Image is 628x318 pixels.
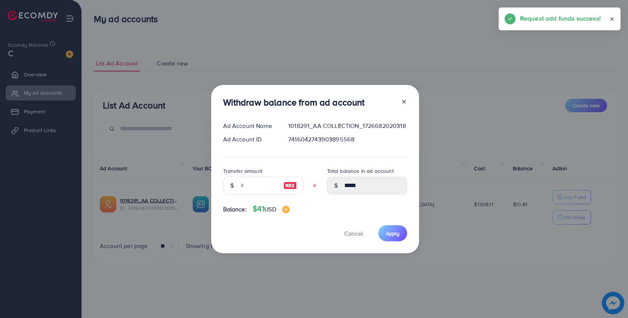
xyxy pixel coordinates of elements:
[327,167,394,175] label: Total balance in ad account
[217,122,283,130] div: Ad Account Name
[344,229,363,238] span: Cancel
[217,135,283,144] div: Ad Account ID
[283,181,297,190] img: image
[282,135,413,144] div: 7416042743903895568
[223,97,365,108] h3: Withdraw balance from ad account
[223,205,247,214] span: Balance:
[282,206,290,213] img: image
[378,225,407,241] button: Apply
[282,122,413,130] div: 1018291_AA COLLECTION_1726682020318
[253,204,290,214] h4: $41
[335,225,372,241] button: Cancel
[520,13,601,23] h5: Request add funds success!
[264,205,276,213] span: USD
[386,230,400,237] span: Apply
[223,167,262,175] label: Transfer amount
